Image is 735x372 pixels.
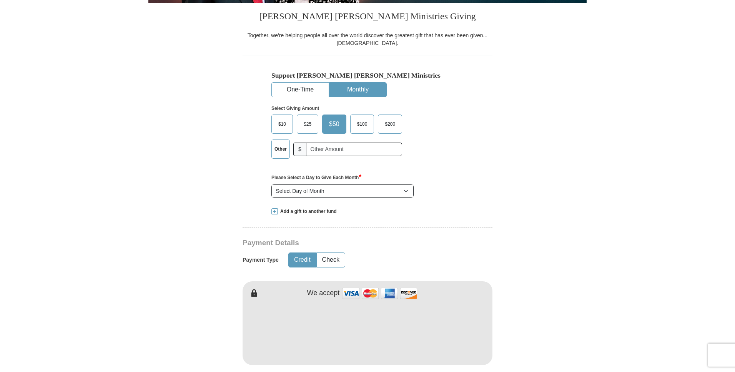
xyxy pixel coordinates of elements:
[272,140,289,158] label: Other
[341,285,418,302] img: credit cards accepted
[289,253,316,267] button: Credit
[293,143,306,156] span: $
[243,257,279,263] h5: Payment Type
[278,208,337,215] span: Add a gift to another fund
[271,175,361,180] strong: Please Select a Day to Give Each Month
[272,83,329,97] button: One-Time
[243,3,492,32] h3: [PERSON_NAME] [PERSON_NAME] Ministries Giving
[271,106,319,111] strong: Select Giving Amount
[317,253,345,267] button: Check
[271,71,464,80] h5: Support [PERSON_NAME] [PERSON_NAME] Ministries
[243,239,439,247] h3: Payment Details
[274,118,290,130] span: $10
[353,118,371,130] span: $100
[329,83,386,97] button: Monthly
[381,118,399,130] span: $200
[300,118,315,130] span: $25
[306,143,402,156] input: Other Amount
[243,32,492,47] div: Together, we're helping people all over the world discover the greatest gift that has ever been g...
[325,118,343,130] span: $50
[307,289,340,297] h4: We accept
